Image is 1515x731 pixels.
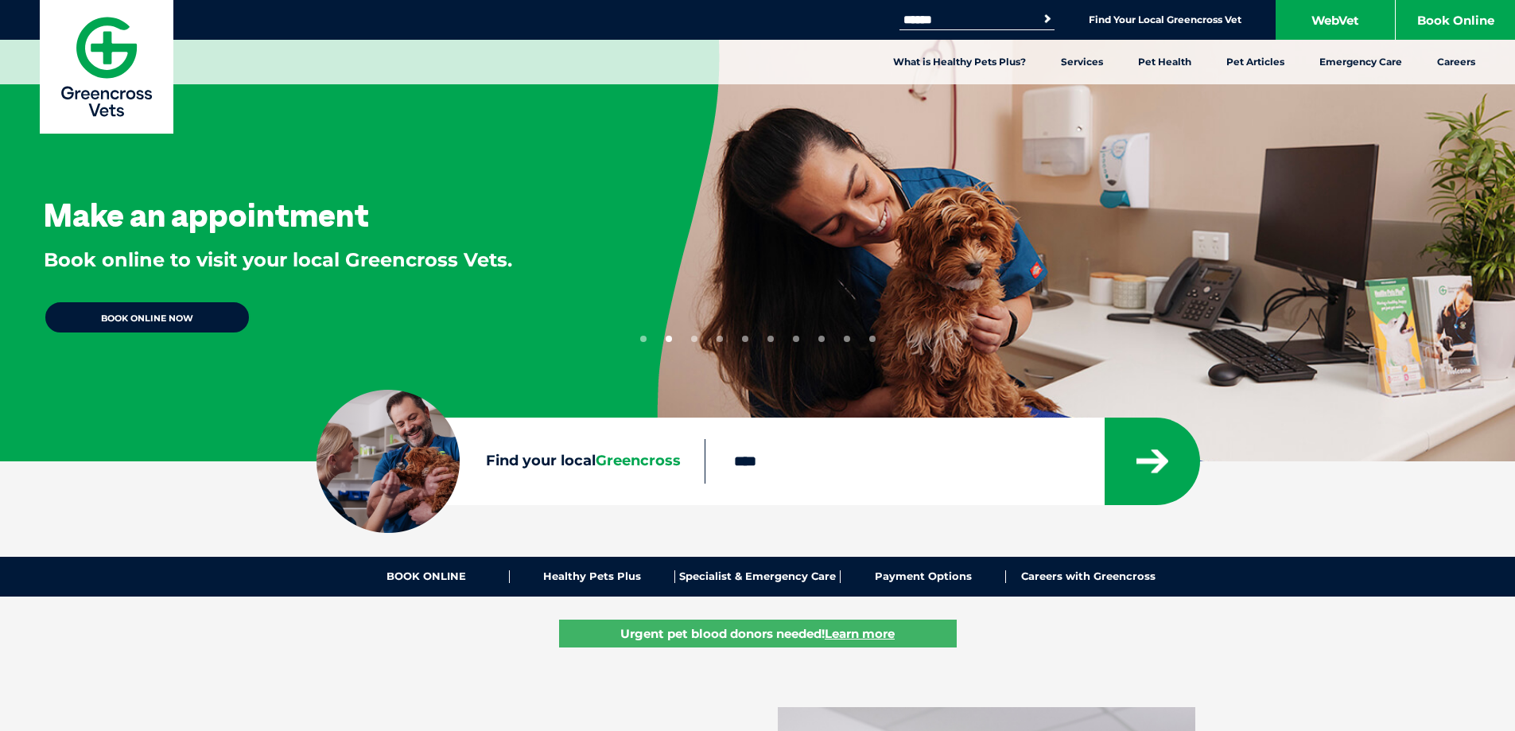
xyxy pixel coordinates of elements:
a: Pet Health [1121,40,1209,84]
a: Payment Options [841,570,1006,583]
a: Find Your Local Greencross Vet [1089,14,1241,26]
a: Careers [1420,40,1493,84]
a: Emergency Care [1302,40,1420,84]
button: 9 of 10 [844,336,850,342]
h3: Make an appointment [44,199,369,231]
a: Pet Articles [1209,40,1302,84]
a: Services [1043,40,1121,84]
button: 3 of 10 [691,336,697,342]
p: Book online to visit your local Greencross Vets. [44,247,512,274]
a: Urgent pet blood donors needed!Learn more [559,620,957,647]
button: 7 of 10 [793,336,799,342]
button: 8 of 10 [818,336,825,342]
button: 6 of 10 [767,336,774,342]
a: Careers with Greencross [1006,570,1171,583]
button: 5 of 10 [742,336,748,342]
button: 4 of 10 [717,336,723,342]
a: Specialist & Emergency Care [675,570,841,583]
button: 2 of 10 [666,336,672,342]
a: BOOK ONLINE [344,570,510,583]
label: Find your local [317,449,705,473]
a: Healthy Pets Plus [510,570,675,583]
button: 10 of 10 [869,336,876,342]
span: Greencross [596,452,681,469]
a: What is Healthy Pets Plus? [876,40,1043,84]
u: Learn more [825,626,895,641]
button: 1 of 10 [640,336,647,342]
button: Search [1039,11,1055,27]
a: BOOK ONLINE NOW [44,301,251,334]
